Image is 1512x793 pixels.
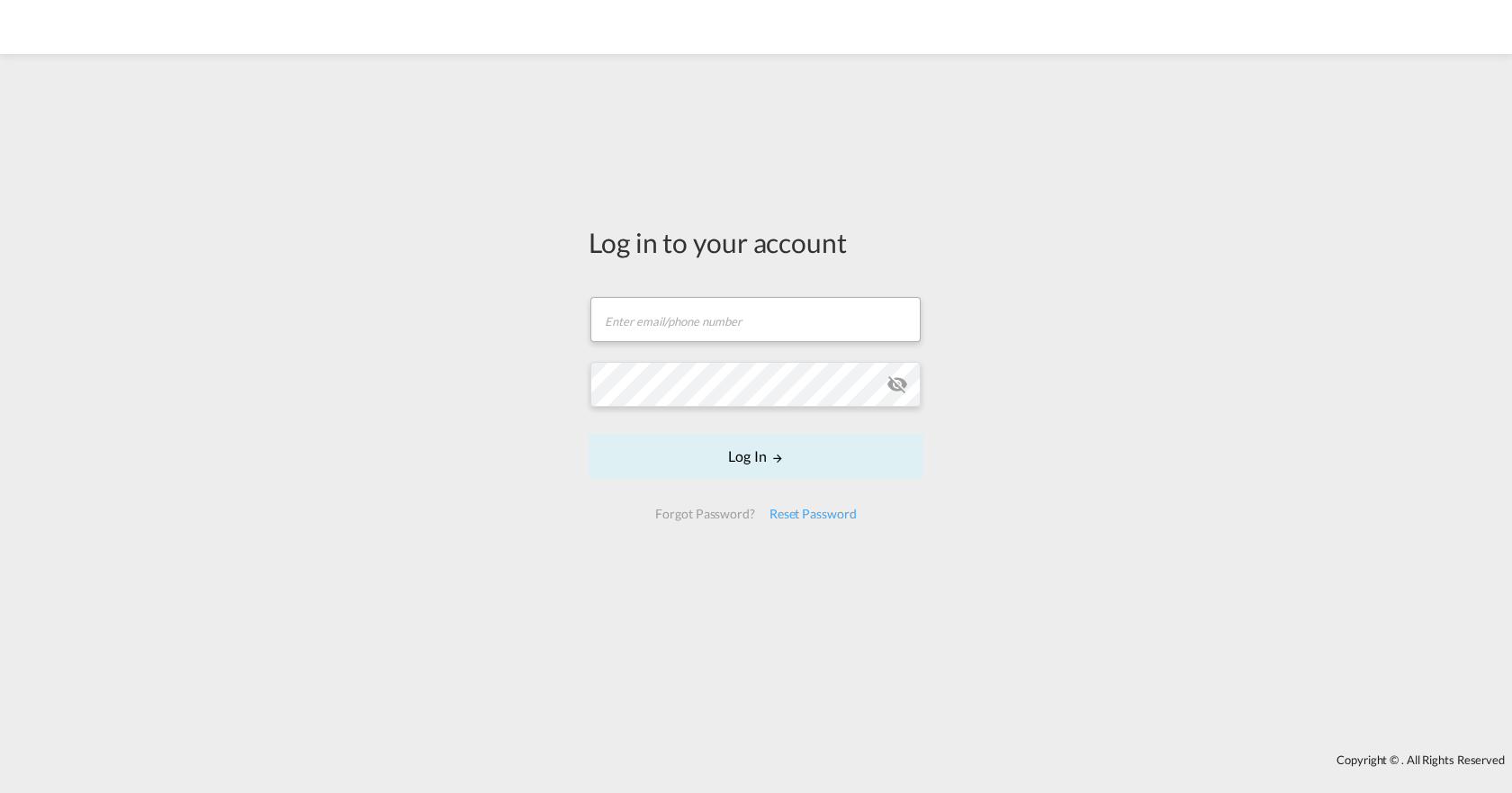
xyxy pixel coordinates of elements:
div: Forgot Password? [648,498,761,530]
div: Reset Password [762,498,864,530]
button: LOGIN [589,434,923,479]
input: Enter email/phone number [590,297,921,342]
md-icon: icon-eye-off [886,374,908,395]
div: Log in to your account [589,223,923,261]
